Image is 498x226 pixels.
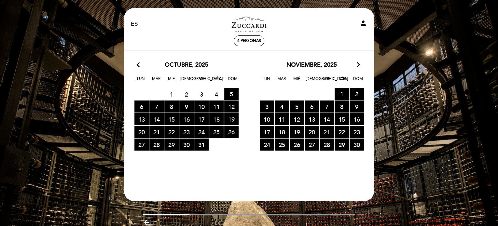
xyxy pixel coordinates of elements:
[336,75,349,87] span: Sáb
[180,75,193,87] span: [DEMOGRAPHIC_DATA]
[164,113,179,125] span: 15
[290,113,304,125] span: 12
[275,113,289,125] span: 11
[179,100,194,113] span: 9
[209,88,224,100] span: 4
[335,113,349,125] span: 15
[137,61,143,69] i: arrow_back_ios
[179,88,194,100] span: 2
[224,100,239,113] span: 12
[286,61,337,69] span: noviembre, 2025
[320,126,334,138] span: 21
[335,126,349,138] span: 22
[164,100,179,113] span: 8
[359,19,367,27] i: person
[260,113,274,125] span: 10
[335,139,349,151] span: 29
[350,100,364,113] span: 9
[211,75,224,87] span: Sáb
[224,126,239,138] span: 26
[352,75,365,87] span: Dom
[194,139,209,151] span: 31
[335,100,349,113] span: 8
[209,126,224,138] span: 25
[305,100,319,113] span: 6
[149,100,164,113] span: 7
[260,139,274,151] span: 24
[275,100,289,113] span: 4
[194,113,209,125] span: 17
[290,126,304,138] span: 19
[179,139,194,151] span: 30
[165,61,208,69] span: octubre, 2025
[149,113,164,125] span: 14
[179,126,194,138] span: 23
[290,75,303,87] span: Mié
[275,126,289,138] span: 18
[306,75,319,87] span: [DEMOGRAPHIC_DATA]
[305,113,319,125] span: 13
[290,100,304,113] span: 5
[335,88,349,100] span: 1
[224,88,239,100] span: 5
[260,100,274,113] span: 3
[149,126,164,138] span: 21
[305,139,319,151] span: 27
[134,100,149,113] span: 6
[209,113,224,125] span: 18
[350,139,364,151] span: 30
[350,126,364,138] span: 23
[359,19,367,29] button: person
[149,139,164,151] span: 28
[164,139,179,151] span: 29
[224,113,239,125] span: 19
[355,61,361,69] i: arrow_forward_ios
[237,38,261,43] span: 4 personas
[134,126,149,138] span: 20
[134,75,147,87] span: Lun
[260,126,274,138] span: 17
[164,88,179,100] span: 1
[209,100,224,113] span: 11
[194,88,209,100] span: 3
[305,126,319,138] span: 20
[275,139,289,151] span: 25
[226,75,239,87] span: Dom
[196,75,209,87] span: Vie
[290,139,304,151] span: 26
[275,75,288,87] span: Mar
[320,113,334,125] span: 14
[350,88,364,100] span: 2
[350,113,364,125] span: 16
[164,126,179,138] span: 22
[260,75,273,87] span: Lun
[320,100,334,113] span: 7
[150,75,163,87] span: Mar
[208,15,290,33] a: Zuccardi Valle de Uco - Turismo
[165,75,178,87] span: Mié
[320,139,334,151] span: 28
[321,75,334,87] span: Vie
[194,126,209,138] span: 24
[194,100,209,113] span: 10
[134,113,149,125] span: 13
[134,139,149,151] span: 27
[179,113,194,125] span: 16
